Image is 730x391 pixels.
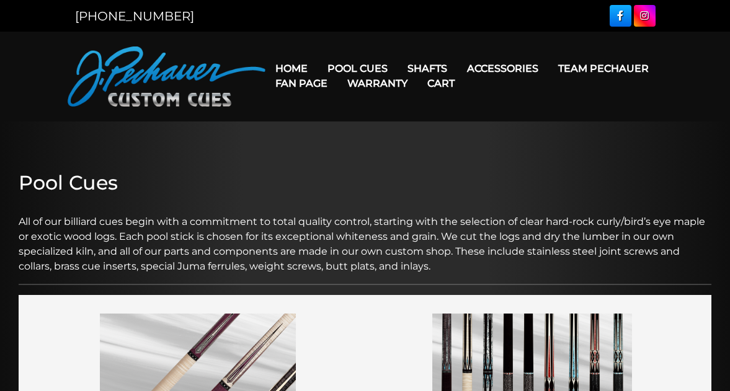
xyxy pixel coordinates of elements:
[19,171,711,195] h2: Pool Cues
[75,9,194,24] a: [PHONE_NUMBER]
[265,53,318,84] a: Home
[548,53,659,84] a: Team Pechauer
[265,68,337,99] a: Fan Page
[457,53,548,84] a: Accessories
[398,53,457,84] a: Shafts
[19,200,711,274] p: All of our billiard cues begin with a commitment to total quality control, starting with the sele...
[68,46,266,107] img: Pechauer Custom Cues
[417,68,465,99] a: Cart
[318,53,398,84] a: Pool Cues
[337,68,417,99] a: Warranty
